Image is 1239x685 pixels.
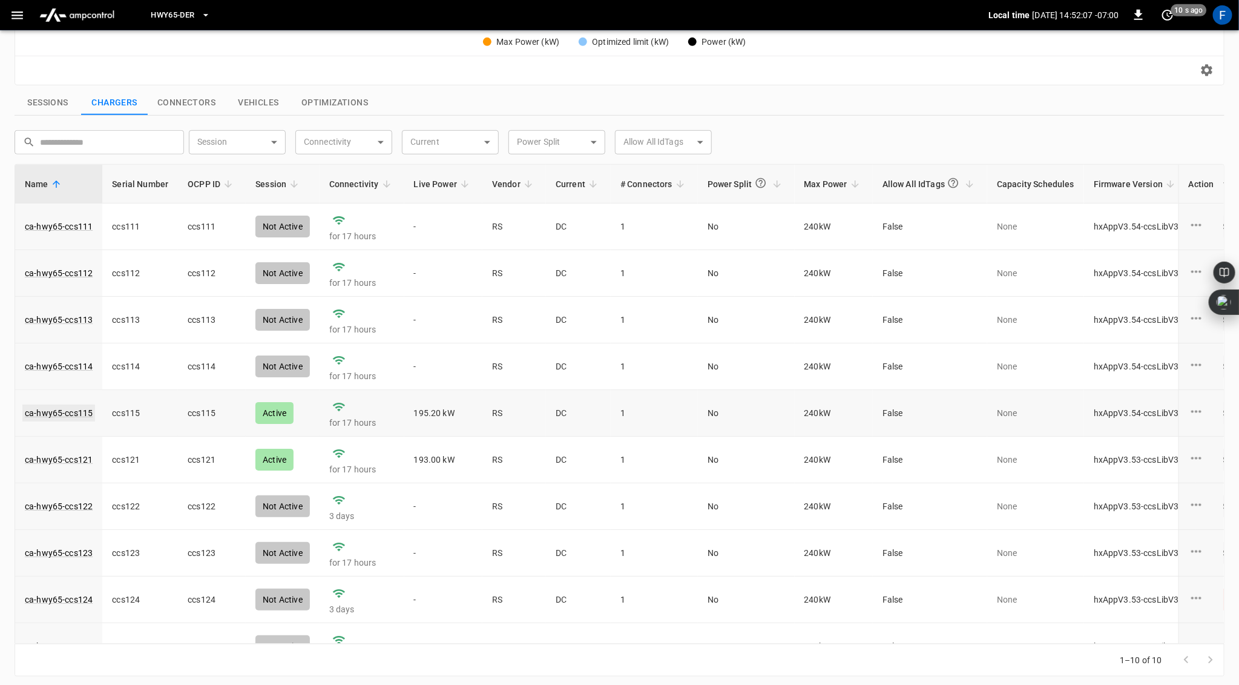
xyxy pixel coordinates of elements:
[873,390,987,437] td: False
[255,495,310,517] div: Not Active
[698,437,795,483] td: No
[546,577,611,623] td: DC
[404,530,483,577] td: -
[1084,483,1196,530] td: hxAppV3.53-ccsLibV3.4
[997,360,1074,372] p: None
[795,530,873,577] td: 240 kW
[482,297,546,343] td: RS
[1178,165,1224,204] th: Action
[546,623,611,670] td: DC
[22,405,95,422] a: ca-hwy65-ccs115
[482,390,546,437] td: RS
[329,603,395,615] p: 3 days
[35,4,119,27] img: ampcontrol.io logo
[25,360,93,372] a: ca-hwy65-ccs114
[329,417,395,429] p: for 17 hours
[178,530,246,577] td: ccs123
[997,314,1074,326] p: None
[698,297,795,343] td: No
[102,483,178,530] td: ccs122
[255,542,310,564] div: Not Active
[178,343,246,390] td: ccs114
[546,437,611,483] td: DC
[546,250,611,297] td: DC
[25,314,93,326] a: ca-hwy65-ccs113
[1084,343,1196,390] td: hxAppV3.54-ccsLibV3.4
[178,204,246,250] td: ccs111
[698,204,795,250] td: No
[1189,217,1214,236] div: charge point options
[698,343,795,390] td: No
[1171,4,1207,16] span: 10 s ago
[404,250,483,297] td: -
[873,297,987,343] td: False
[178,437,246,483] td: ccs121
[1084,390,1196,437] td: hxAppV3.54-ccsLibV3.4
[25,177,64,191] span: Name
[1084,437,1196,483] td: hxAppV3.53-ccsLibV3.4
[329,463,395,475] p: for 17 hours
[492,177,536,191] span: Vendor
[178,250,246,297] td: ccs112
[611,577,698,623] td: 1
[255,177,302,191] span: Session
[611,250,698,297] td: 1
[178,297,246,343] td: ccs113
[698,530,795,577] td: No
[1189,591,1214,609] div: charge point options
[482,483,546,530] td: RS
[482,343,546,390] td: RS
[15,90,81,116] button: show latest sessions
[611,343,698,390] td: 1
[146,4,215,27] button: HWY65-DER
[702,36,746,48] div: Power (kW)
[988,9,1030,21] p: Local time
[102,437,178,483] td: ccs121
[698,577,795,623] td: No
[997,267,1074,279] p: None
[255,356,310,377] div: Not Active
[255,635,310,657] div: Not Active
[611,204,698,250] td: 1
[25,640,93,652] a: ca-hwy65-ccs125
[546,530,611,577] td: DC
[404,390,483,437] td: 195.20 kW
[997,594,1074,606] p: None
[482,530,546,577] td: RS
[698,623,795,670] td: No
[592,36,669,48] div: Optimized limit (kW)
[795,297,873,343] td: 240 kW
[404,343,483,390] td: -
[1189,497,1214,515] div: charge point options
[611,437,698,483] td: 1
[255,589,310,611] div: Not Active
[102,250,178,297] td: ccs112
[482,577,546,623] td: RS
[1189,264,1214,282] div: charge point options
[255,309,310,331] div: Not Active
[873,577,987,623] td: False
[795,390,873,437] td: 240 kW
[1084,297,1196,343] td: hxAppV3.54-ccsLibV3.4
[81,90,148,116] button: show latest charge points
[1120,654,1163,666] p: 1–10 of 10
[1213,5,1232,25] div: profile-icon
[329,370,395,382] p: for 17 hours
[482,437,546,483] td: RS
[25,454,93,466] a: ca-hwy65-ccs121
[997,547,1074,559] p: None
[1189,637,1214,655] div: charge point options
[546,483,611,530] td: DC
[482,623,546,670] td: RS
[188,177,236,191] span: OCPP ID
[795,483,873,530] td: 240 kW
[1084,577,1196,623] td: hxAppV3.53-ccsLibV3.4
[873,343,987,390] td: False
[873,530,987,577] td: False
[255,449,294,471] div: Active
[795,437,873,483] td: 240 kW
[25,267,93,279] a: ca-hwy65-ccs112
[225,90,292,116] button: show latest vehicles
[997,640,1074,652] p: None
[102,390,178,437] td: ccs115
